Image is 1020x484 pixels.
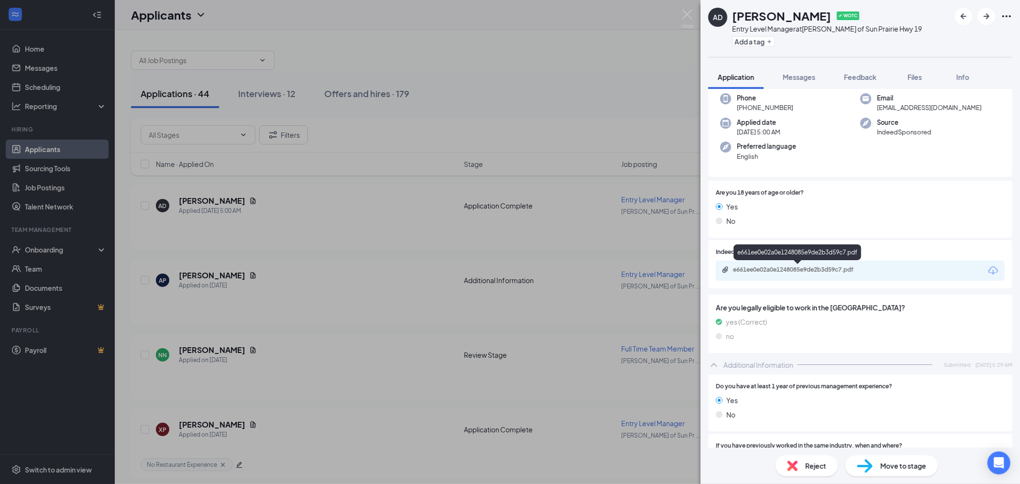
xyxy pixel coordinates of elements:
[722,266,877,275] a: Paperclipe661ee0e02a0e1248085e9de2b3d59c7.pdf
[1001,11,1012,22] svg: Ellipses
[737,127,780,137] span: [DATE] 5:00 AM
[708,359,720,371] svg: ChevronUp
[716,188,804,198] span: Are you 18 years of age or older?
[955,8,972,25] button: ArrowLeftNew
[908,73,922,81] span: Files
[732,24,922,33] div: Entry Level Manager at [PERSON_NAME] of Sun Prairie Hwy 19
[844,73,877,81] span: Feedback
[737,93,793,103] span: Phone
[877,118,932,127] span: Source
[877,127,932,137] span: IndeedSponsored
[732,36,775,46] button: PlusAdd a tag
[737,142,796,151] span: Preferred language
[733,266,867,274] div: e661ee0e02a0e1248085e9de2b3d59c7.pdf
[726,395,738,406] span: Yes
[726,409,735,420] span: No
[716,302,1005,313] span: Are you legally eligible to work in the [GEOGRAPHIC_DATA]?
[805,461,826,471] span: Reject
[716,248,758,257] span: Indeed Resume
[783,73,815,81] span: Messages
[726,331,734,341] span: no
[987,451,1010,474] div: Open Intercom Messenger
[837,11,859,20] span: ✔ WOTC
[978,8,995,25] button: ArrowRight
[737,152,796,161] span: English
[976,361,1012,369] span: [DATE] 5:29 AM
[944,361,972,369] span: Submitted:
[737,118,780,127] span: Applied date
[726,201,738,212] span: Yes
[716,441,902,451] span: If you have previously worked in the same industry, when and where?
[734,244,861,260] div: e661ee0e02a0e1248085e9de2b3d59c7.pdf
[726,317,767,327] span: yes (Correct)
[956,73,969,81] span: Info
[880,461,926,471] span: Move to stage
[877,93,982,103] span: Email
[724,360,793,370] div: Additional Information
[713,12,723,22] div: AD
[958,11,969,22] svg: ArrowLeftNew
[726,216,735,226] span: No
[716,382,892,391] span: Do you have at least 1 year of previous management experience?
[737,103,793,112] span: [PHONE_NUMBER]
[718,73,754,81] span: Application
[732,8,831,24] h1: [PERSON_NAME]
[877,103,982,112] span: [EMAIL_ADDRESS][DOMAIN_NAME]
[767,39,772,44] svg: Plus
[987,265,999,276] svg: Download
[981,11,992,22] svg: ArrowRight
[722,266,729,274] svg: Paperclip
